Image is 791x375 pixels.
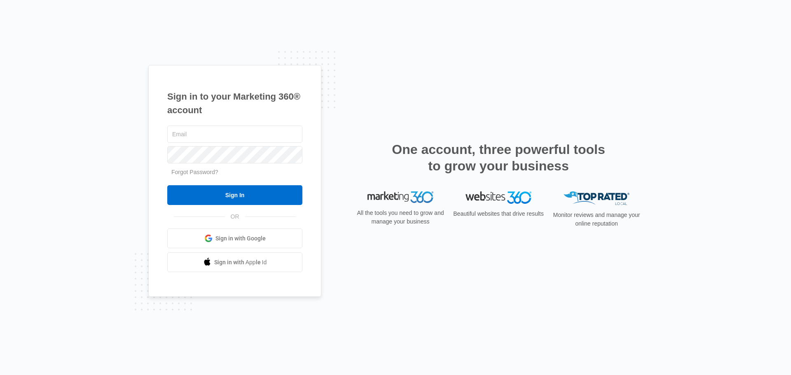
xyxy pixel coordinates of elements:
[564,191,630,205] img: Top Rated Local
[171,169,218,175] a: Forgot Password?
[167,126,302,143] input: Email
[389,141,608,174] h2: One account, three powerful tools to grow your business
[452,210,545,218] p: Beautiful websites that drive results
[167,252,302,272] a: Sign in with Apple Id
[214,258,267,267] span: Sign in with Apple Id
[215,234,266,243] span: Sign in with Google
[550,211,643,228] p: Monitor reviews and manage your online reputation
[367,191,433,203] img: Marketing 360
[167,90,302,117] h1: Sign in to your Marketing 360® account
[225,212,245,221] span: OR
[167,228,302,248] a: Sign in with Google
[167,185,302,205] input: Sign In
[354,209,447,226] p: All the tools you need to grow and manage your business
[466,191,531,203] img: Websites 360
